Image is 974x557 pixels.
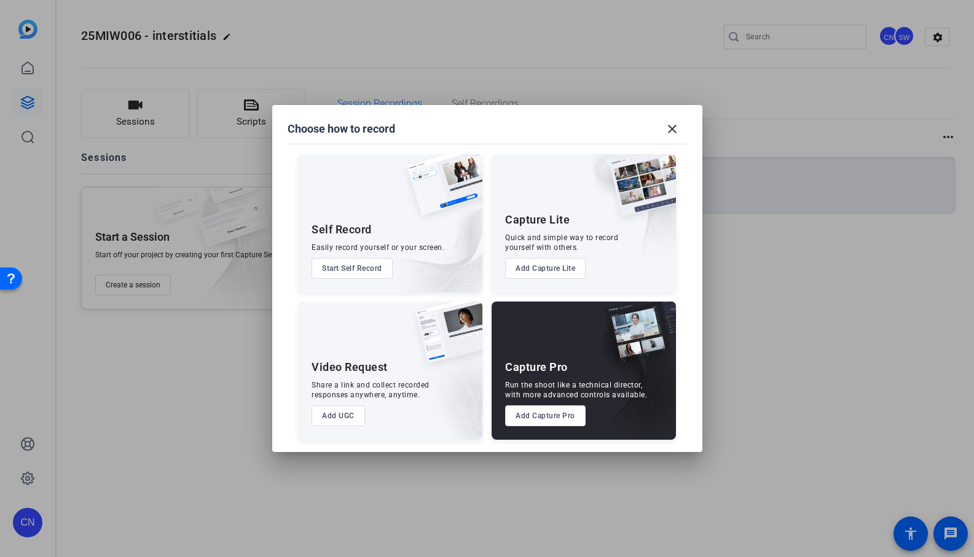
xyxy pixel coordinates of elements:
[312,405,365,426] button: Add UGC
[398,154,482,228] img: self-record.png
[375,181,482,292] img: embarkstudio-self-record.png
[505,405,586,426] button: Add Capture Pro
[288,122,395,136] h1: Choose how to record
[411,340,482,440] img: embarkstudio-ugc-content.png
[566,154,676,277] img: embarkstudio-capture-lite.png
[312,360,388,375] div: Video Request
[505,380,647,400] div: Run the shoot like a technical director, with more advanced controls available.
[406,302,482,376] img: ugc-content.png
[595,302,676,376] img: capture-pro.png
[312,380,430,400] div: Share a link and collect recorded responses anywhere, anytime.
[312,243,444,252] div: Easily record yourself or your screen.
[505,233,618,252] div: Quick and simple way to record yourself with others.
[600,154,676,229] img: capture-lite.png
[312,258,393,279] button: Start Self Record
[312,222,372,237] div: Self Record
[585,317,676,440] img: embarkstudio-capture-pro.png
[505,258,586,279] button: Add Capture Lite
[505,360,568,375] div: Capture Pro
[505,212,570,227] div: Capture Lite
[665,122,680,136] mat-icon: close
